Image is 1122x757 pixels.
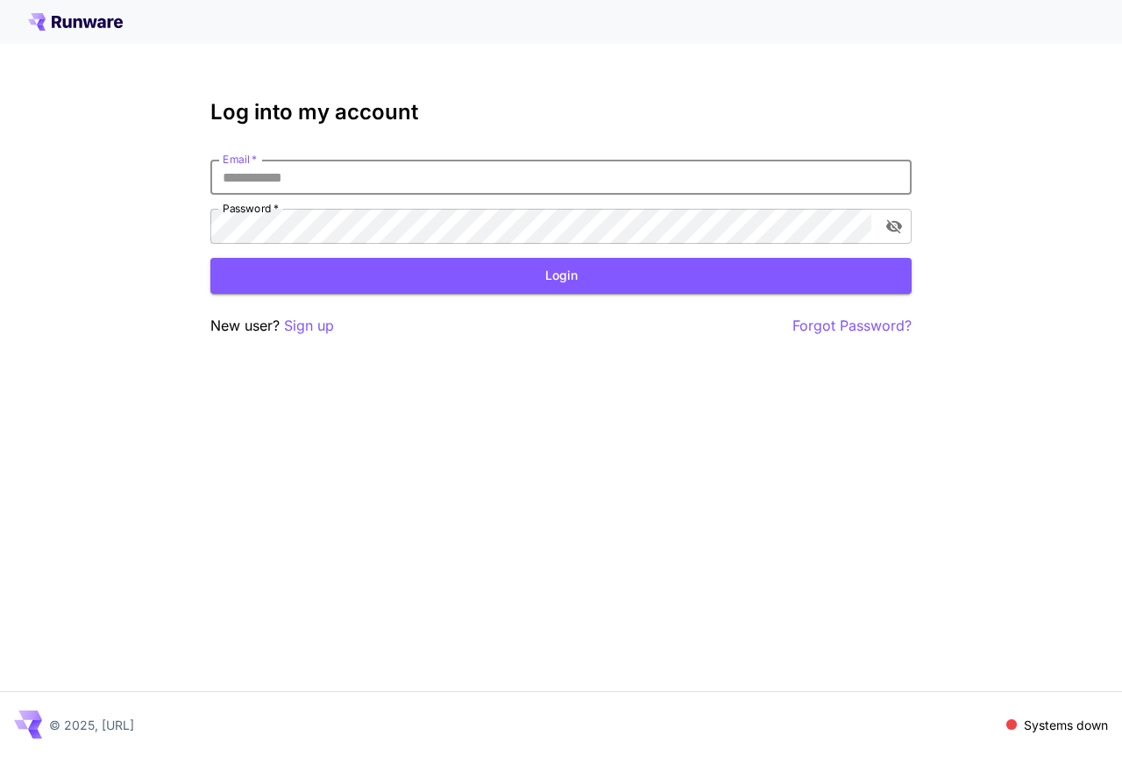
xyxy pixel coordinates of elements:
[223,152,257,167] label: Email
[284,315,334,337] button: Sign up
[878,211,910,242] button: toggle password visibility
[223,201,279,216] label: Password
[792,315,912,337] button: Forgot Password?
[210,100,912,125] h3: Log into my account
[210,258,912,294] button: Login
[1024,716,1108,734] p: Systems down
[210,315,334,337] p: New user?
[49,716,134,734] p: © 2025, [URL]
